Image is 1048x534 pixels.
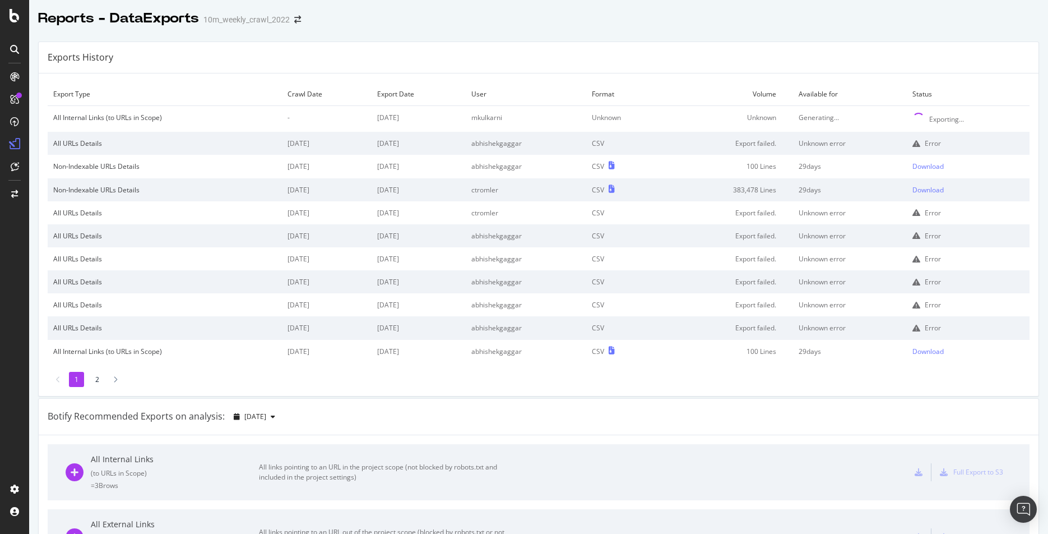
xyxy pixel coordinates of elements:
[925,231,941,241] div: Error
[912,185,1024,195] a: Download
[53,254,276,264] div: All URLs Details
[372,178,466,201] td: [DATE]
[372,247,466,270] td: [DATE]
[282,293,372,316] td: [DATE]
[282,224,372,247] td: [DATE]
[925,254,941,264] div: Error
[90,372,105,387] li: 2
[912,347,944,356] div: Download
[793,82,907,106] td: Available for
[592,185,604,195] div: CSV
[1010,496,1037,523] div: Open Intercom Messenger
[925,139,941,148] div: Error
[665,155,794,178] td: 100 Lines
[793,224,907,247] td: Unknown error
[466,270,586,293] td: abhishekgaggar
[372,132,466,155] td: [DATE]
[372,155,466,178] td: [DATE]
[53,277,276,287] div: All URLs Details
[586,270,665,293] td: CSV
[372,270,466,293] td: [DATE]
[282,340,372,363] td: [DATE]
[53,300,276,310] div: All URLs Details
[466,224,586,247] td: abhishekgaggar
[793,316,907,339] td: Unknown error
[48,410,225,423] div: Botify Recommended Exports on analysis:
[48,51,113,64] div: Exports History
[53,185,276,195] div: Non-Indexable URLs Details
[586,132,665,155] td: CSV
[282,132,372,155] td: [DATE]
[282,106,372,132] td: -
[372,201,466,224] td: [DATE]
[282,201,372,224] td: [DATE]
[466,316,586,339] td: abhishekgaggar
[282,270,372,293] td: [DATE]
[592,162,604,171] div: CSV
[91,468,259,478] div: ( to URLs in Scope )
[466,293,586,316] td: abhishekgaggar
[793,247,907,270] td: Unknown error
[665,224,794,247] td: Export failed.
[925,323,941,333] div: Error
[282,316,372,339] td: [DATE]
[586,293,665,316] td: CSV
[53,323,276,333] div: All URLs Details
[586,224,665,247] td: CSV
[229,408,280,426] button: [DATE]
[53,231,276,241] div: All URLs Details
[665,247,794,270] td: Export failed.
[925,300,941,310] div: Error
[466,247,586,270] td: abhishekgaggar
[912,185,944,195] div: Download
[912,162,944,171] div: Download
[372,224,466,247] td: [DATE]
[793,132,907,155] td: Unknown error
[665,82,794,106] td: Volume
[38,9,199,28] div: Reports - DataExports
[53,162,276,171] div: Non-Indexable URLs Details
[53,347,276,356] div: All Internal Links (to URLs in Scope)
[466,132,586,155] td: abhishekgaggar
[91,481,259,490] div: = 3B rows
[53,113,276,122] div: All Internal Links (to URLs in Scope)
[586,247,665,270] td: CSV
[793,155,907,178] td: 29 days
[466,155,586,178] td: abhishekgaggar
[915,468,922,476] div: csv-export
[259,462,511,482] div: All links pointing to an URL in the project scope (not blocked by robots.txt and included in the ...
[466,106,586,132] td: mkulkarni
[665,293,794,316] td: Export failed.
[799,113,901,122] div: Generating...
[372,340,466,363] td: [DATE]
[586,201,665,224] td: CSV
[282,82,372,106] td: Crawl Date
[912,347,1024,356] a: Download
[665,201,794,224] td: Export failed.
[69,372,84,387] li: 1
[91,519,259,530] div: All External Links
[372,293,466,316] td: [DATE]
[53,139,276,148] div: All URLs Details
[372,106,466,132] td: [DATE]
[294,16,301,24] div: arrow-right-arrow-left
[665,340,794,363] td: 100 Lines
[907,82,1030,106] td: Status
[929,114,964,124] div: Exporting...
[282,247,372,270] td: [DATE]
[466,201,586,224] td: ctromler
[244,412,266,421] span: 2025 Sep. 2nd
[793,201,907,224] td: Unknown error
[925,208,941,218] div: Error
[665,106,794,132] td: Unknown
[793,340,907,363] td: 29 days
[953,467,1003,477] div: Full Export to S3
[466,82,586,106] td: User
[592,347,604,356] div: CSV
[91,454,259,465] div: All Internal Links
[48,82,282,106] td: Export Type
[665,132,794,155] td: Export failed.
[940,468,948,476] div: s3-export
[372,316,466,339] td: [DATE]
[282,178,372,201] td: [DATE]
